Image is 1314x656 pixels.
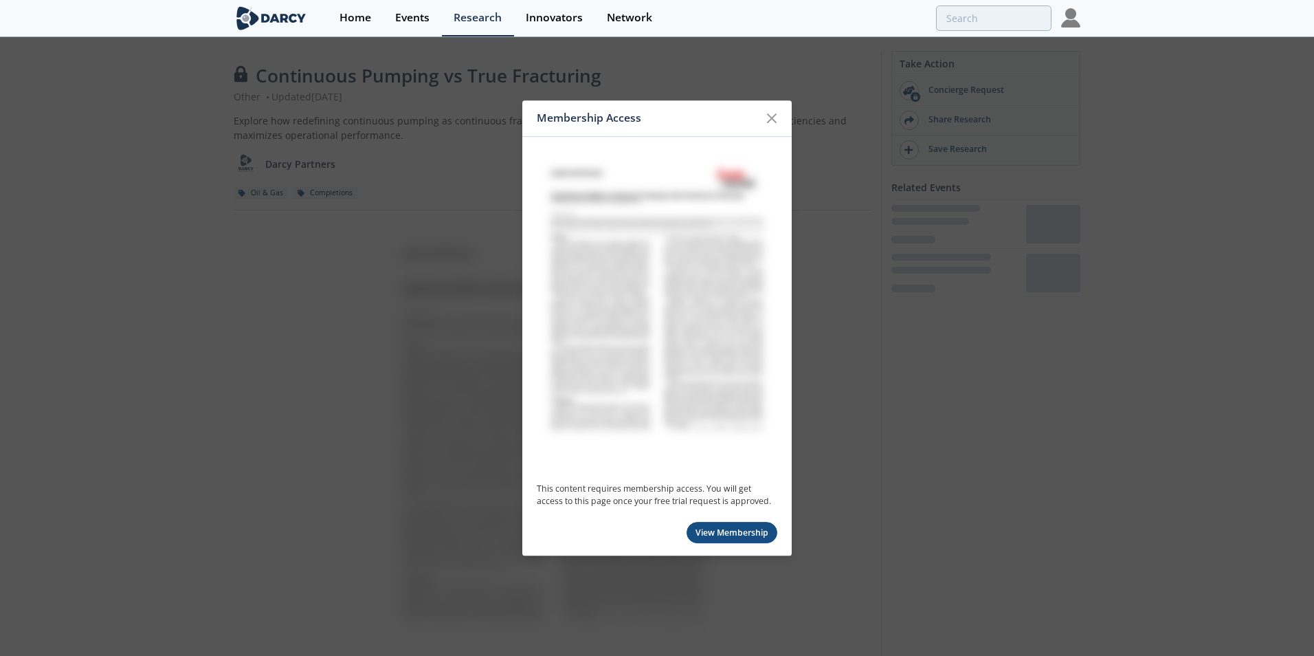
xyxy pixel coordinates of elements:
div: Events [395,12,430,23]
div: Network [607,12,652,23]
img: Profile [1061,8,1080,28]
img: Membership [537,149,777,461]
div: Membership Access [537,105,759,131]
div: Home [339,12,371,23]
img: logo-wide.svg [234,6,309,30]
input: Advanced Search [936,6,1051,31]
a: View Membership [687,522,778,543]
div: Innovators [526,12,583,23]
p: This content requires membership access. You will get access to this page once your free trial re... [537,483,777,508]
div: Research [454,12,502,23]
